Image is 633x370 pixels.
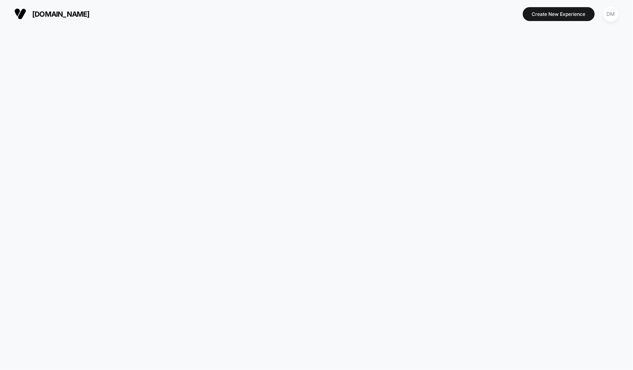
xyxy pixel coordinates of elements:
[32,10,90,18] span: [DOMAIN_NAME]
[523,7,595,21] button: Create New Experience
[14,8,26,20] img: Visually logo
[12,8,92,20] button: [DOMAIN_NAME]
[601,6,621,22] button: DM
[603,6,619,22] div: DM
